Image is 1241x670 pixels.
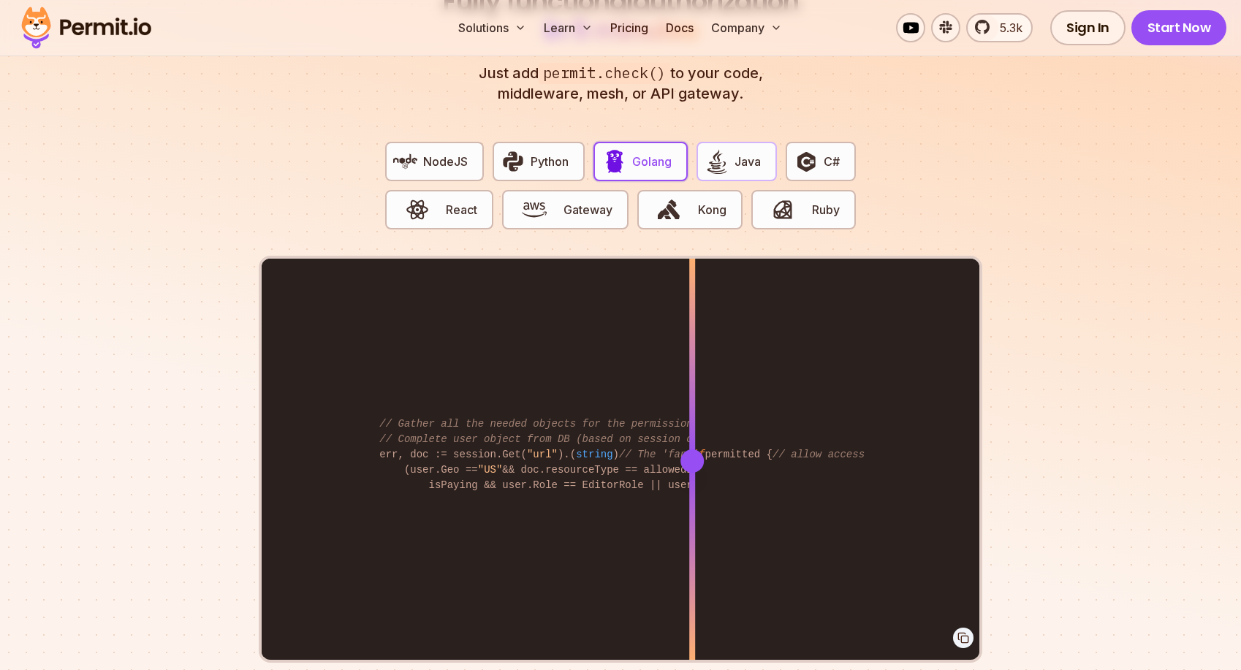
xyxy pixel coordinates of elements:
img: Kong [656,197,681,222]
button: Learn [538,13,599,42]
img: C# [794,149,819,174]
img: Python [501,149,525,174]
p: Just add to your code, middleware, mesh, or API gateway. [463,63,778,104]
a: 5.3k [966,13,1033,42]
code: err, user := session.Get( ).( ) err, doc := session.Get( ).( ) allowedDocTypes := GetAllowedDocTy... [369,405,871,505]
span: permit.check() [539,63,670,84]
a: Start Now [1131,10,1227,45]
span: "url" [527,449,558,460]
a: Docs [660,13,699,42]
span: C# [824,153,840,170]
span: // allow access to read document [773,449,969,460]
span: // The 'fancy' home-brewed authorization library (Someone wrote [DATE]) [619,449,1055,460]
img: Ruby [770,197,795,222]
img: React [405,197,430,222]
span: Ruby [812,201,840,218]
span: // Gather all the needed objects for the permissions check [379,418,735,430]
img: Permit logo [15,3,158,53]
span: // Complete user object from DB (based on session object, 3 DB queries...) [379,433,834,445]
span: React [446,201,477,218]
span: Kong [698,201,726,218]
img: NodeJS [393,149,418,174]
span: Golang [632,153,672,170]
img: Gateway [522,197,547,222]
a: Pricing [604,13,654,42]
span: if [693,449,705,460]
img: Golang [602,149,627,174]
span: Java [735,153,761,170]
span: Gateway [563,201,612,218]
span: NodeJS [423,153,468,170]
span: 5.3k [991,19,1022,37]
img: Java [705,149,729,174]
a: Sign In [1050,10,1126,45]
span: Python [531,153,569,170]
span: "US" [478,464,503,476]
button: Solutions [452,13,532,42]
span: string [576,449,612,460]
button: Company [705,13,788,42]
